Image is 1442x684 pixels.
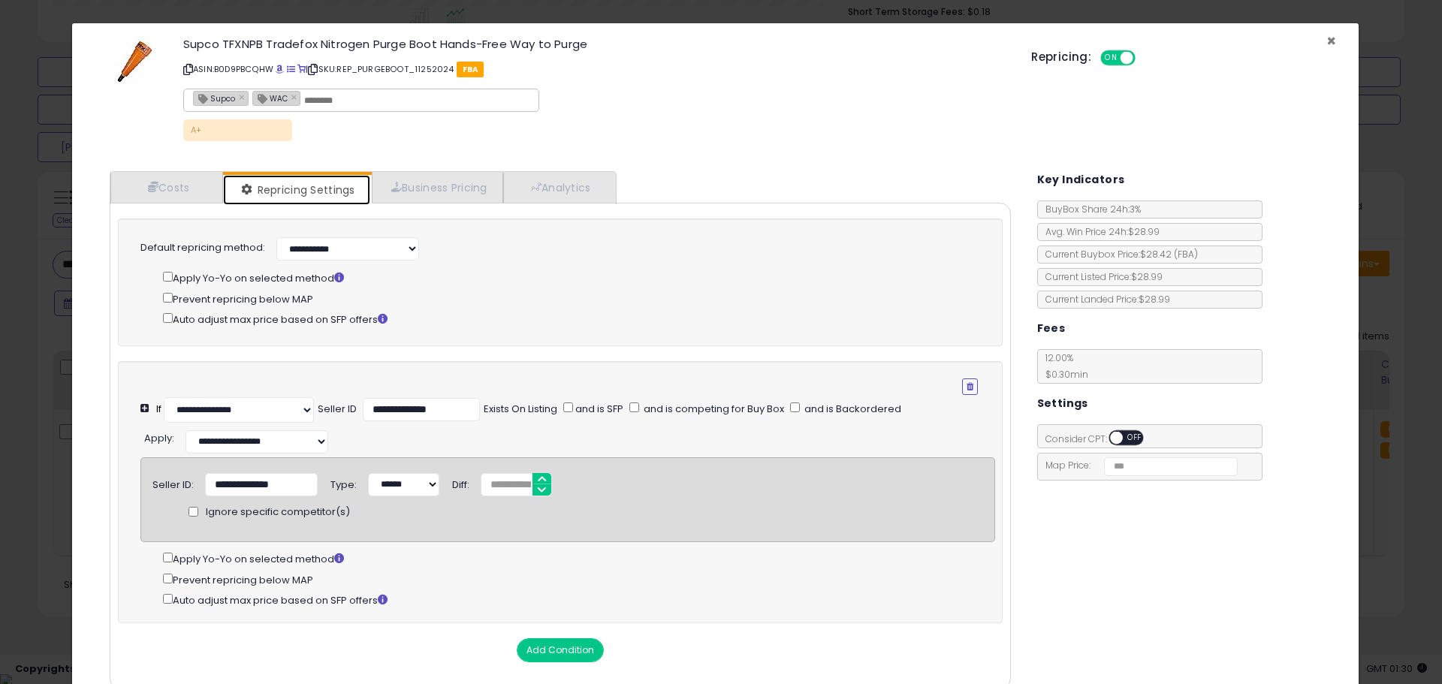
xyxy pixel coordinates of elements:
a: × [291,90,300,104]
span: ( FBA ) [1174,248,1198,261]
span: ON [1102,52,1121,65]
div: : [144,426,174,446]
span: × [1326,30,1336,52]
span: 12.00 % [1038,351,1088,381]
span: Map Price: [1038,459,1238,472]
div: Prevent repricing below MAP [163,571,994,588]
a: × [239,90,248,104]
span: Current Buybox Price: [1038,248,1198,261]
span: and is Backordered [802,402,901,416]
p: ASIN: B0D9PBCQHW | SKU: REP_PURGEBOOT_11252024 [183,57,1009,81]
div: Seller ID [318,402,357,417]
a: Business Pricing [372,172,503,203]
div: Apply Yo-Yo on selected method [163,269,978,286]
span: Current Landed Price: $28.99 [1038,293,1170,306]
a: All offer listings [287,63,295,75]
div: Seller ID: [152,473,194,493]
span: and is SFP [573,402,623,416]
button: Add Condition [517,638,604,662]
span: FBA [457,62,484,77]
span: OFF [1133,52,1157,65]
a: Costs [110,172,223,203]
span: OFF [1123,432,1147,444]
span: WAC [253,92,288,104]
h3: Supco TFXNPB Tradefox Nitrogen Purge Boot Hands-Free Way to Purge [183,38,1009,50]
span: and is competing for Buy Box [641,402,784,416]
a: Repricing Settings [223,175,370,205]
div: Exists On Listing [484,402,557,417]
h5: Repricing: [1031,51,1091,63]
span: Avg. Win Price 24h: $28.99 [1038,225,1160,238]
a: BuyBox page [276,63,284,75]
i: Remove Condition [967,382,973,391]
div: Auto adjust max price based on SFP offers [163,591,994,608]
span: Ignore specific competitor(s) [206,505,350,520]
div: Diff: [452,473,469,493]
div: Apply Yo-Yo on selected method [163,550,994,567]
div: Prevent repricing below MAP [163,290,978,307]
span: $0.30 min [1038,368,1088,381]
p: A+ [183,119,292,141]
span: Current Listed Price: $28.99 [1038,270,1163,283]
span: Consider CPT: [1038,432,1163,445]
div: Type: [330,473,357,493]
label: Default repricing method: [140,241,265,255]
h5: Fees [1037,319,1066,338]
h5: Key Indicators [1037,170,1125,189]
a: Your listing only [297,63,306,75]
span: Supco [194,92,235,104]
img: 31TR8YFZz-L._SL60_.jpg [111,38,156,83]
span: BuyBox Share 24h: 3% [1038,203,1141,215]
div: Auto adjust max price based on SFP offers [163,310,978,327]
span: $28.42 [1140,248,1198,261]
span: Apply [144,431,172,445]
h5: Settings [1037,394,1088,413]
a: Analytics [503,172,614,203]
